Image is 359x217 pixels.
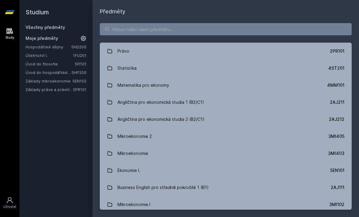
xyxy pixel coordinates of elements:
a: Mikroekonomie 3MI403 [100,145,352,162]
a: Úvod do filosofie [26,61,75,67]
a: Všechny předměty [26,25,65,30]
div: 4ST201 [328,65,344,71]
div: 3MI405 [328,133,344,139]
a: 5FI101 [75,61,86,66]
div: Matematika pro ekonomy [117,79,169,91]
a: Základy práva a právní nauky [26,86,73,93]
div: 5EN101 [330,167,344,173]
a: Mikroekonomie 2 3MI405 [100,128,352,145]
div: 2AJ111 [331,184,344,191]
a: 5PR101 [73,87,86,92]
a: Základy mikroekonomie [26,78,72,84]
div: Mikroekonomie 2 [117,130,152,142]
a: 5EN102 [72,79,86,83]
div: Právo [117,45,129,57]
a: Právo 2PR101 [100,43,352,60]
a: Úvod do hospodářské a sociální politiky [26,69,71,75]
div: 3MI102 [329,201,344,208]
a: Statistika 4ST201 [100,60,352,77]
div: 2AJ212 [329,116,344,122]
a: Uživatel [1,194,18,212]
a: 5HD200 [71,44,86,49]
div: Mikroekonomie [117,147,148,159]
a: Ekonomie I. 5EN101 [100,162,352,179]
a: Účetnictví I. [26,52,73,58]
a: Mikroekonomie I 3MI102 [100,196,352,213]
div: Business English pro středně pokročilé 1 (B1) [117,181,209,194]
h1: Předměty [100,7,352,16]
div: 4MM101 [327,82,344,88]
a: Angličtina pro ekonomická studia 2 (B2/C1) 2AJ212 [100,111,352,128]
a: 5HP200 [71,70,86,75]
div: Uživatel [3,205,16,209]
div: Ekonomie I. [117,164,140,177]
div: Study [5,35,14,40]
a: Matematika pro ekonomy 4MM101 [100,77,352,94]
div: Angličtina pro ekonomická studia 2 (B2/C1) [117,113,204,125]
a: 1FU201 [73,53,86,58]
span: Moje předměty [26,35,58,41]
a: Business English pro středně pokročilé 1 (B1) 2AJ111 [100,179,352,196]
div: 3MI403 [328,150,344,156]
div: Statistika [117,62,137,74]
a: Hospodářské dějiny [26,44,71,50]
div: 2AJ211 [330,99,344,105]
a: Angličtina pro ekonomická studia 1 (B2/C1) 2AJ211 [100,94,352,111]
div: Mikroekonomie I [117,198,150,211]
div: 2PR101 [330,48,344,54]
a: Study [1,24,18,43]
input: Název nebo ident předmětu… [100,23,352,35]
div: Angličtina pro ekonomická studia 1 (B2/C1) [117,96,204,108]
